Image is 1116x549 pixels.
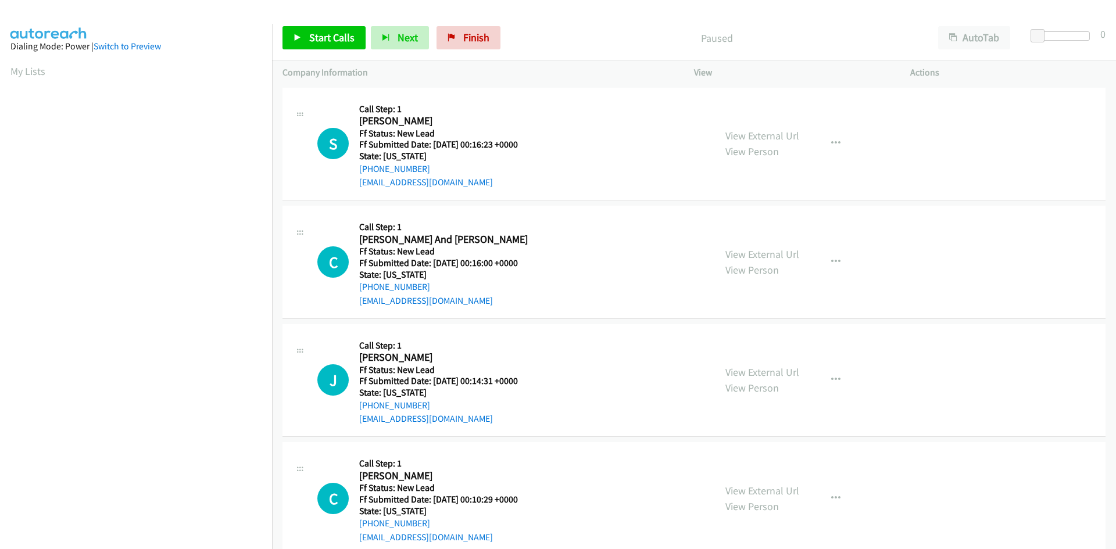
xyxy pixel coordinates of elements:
[282,26,366,49] a: Start Calls
[359,494,532,505] h5: Ff Submitted Date: [DATE] 00:10:29 +0000
[463,31,489,44] span: Finish
[359,257,532,269] h5: Ff Submitted Date: [DATE] 00:16:00 +0000
[725,145,779,158] a: View Person
[317,364,349,396] h1: J
[94,41,161,52] a: Switch to Preview
[359,400,430,411] a: [PHONE_NUMBER]
[725,365,799,379] a: View External Url
[725,263,779,277] a: View Person
[516,30,917,46] p: Paused
[359,505,532,517] h5: State: [US_STATE]
[359,387,532,399] h5: State: [US_STATE]
[10,64,45,78] a: My Lists
[359,375,532,387] h5: Ff Submitted Date: [DATE] 00:14:31 +0000
[309,31,355,44] span: Start Calls
[359,413,493,424] a: [EMAIL_ADDRESS][DOMAIN_NAME]
[725,129,799,142] a: View External Url
[359,364,532,376] h5: Ff Status: New Lead
[359,233,532,246] h2: [PERSON_NAME] And [PERSON_NAME]
[317,364,349,396] div: The call is yet to be attempted
[694,66,889,80] p: View
[359,150,532,162] h5: State: [US_STATE]
[1036,31,1090,41] div: Delay between calls (in seconds)
[10,40,262,53] div: Dialing Mode: Power |
[359,139,532,150] h5: Ff Submitted Date: [DATE] 00:16:23 +0000
[938,26,1010,49] button: AutoTab
[359,221,532,233] h5: Call Step: 1
[317,483,349,514] h1: C
[359,532,493,543] a: [EMAIL_ADDRESS][DOMAIN_NAME]
[359,269,532,281] h5: State: [US_STATE]
[359,340,532,351] h5: Call Step: 1
[398,31,418,44] span: Next
[359,246,532,257] h5: Ff Status: New Lead
[282,66,673,80] p: Company Information
[359,518,430,529] a: [PHONE_NUMBER]
[359,458,532,469] h5: Call Step: 1
[1100,26,1106,42] div: 0
[359,163,430,174] a: [PHONE_NUMBER]
[317,246,349,278] div: The call is yet to be attempted
[359,469,532,483] h2: [PERSON_NAME]
[359,103,532,115] h5: Call Step: 1
[359,482,532,494] h5: Ff Status: New Lead
[371,26,429,49] button: Next
[437,26,500,49] a: Finish
[359,351,532,364] h2: [PERSON_NAME]
[317,246,349,278] h1: C
[359,114,532,128] h2: [PERSON_NAME]
[725,247,799,261] a: View External Url
[359,295,493,306] a: [EMAIL_ADDRESS][DOMAIN_NAME]
[725,484,799,497] a: View External Url
[317,483,349,514] div: The call is yet to be attempted
[725,500,779,513] a: View Person
[725,381,779,394] a: View Person
[359,281,430,292] a: [PHONE_NUMBER]
[359,128,532,139] h5: Ff Status: New Lead
[317,128,349,159] h1: S
[359,177,493,188] a: [EMAIL_ADDRESS][DOMAIN_NAME]
[910,66,1106,80] p: Actions
[317,128,349,159] div: The call is yet to be attempted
